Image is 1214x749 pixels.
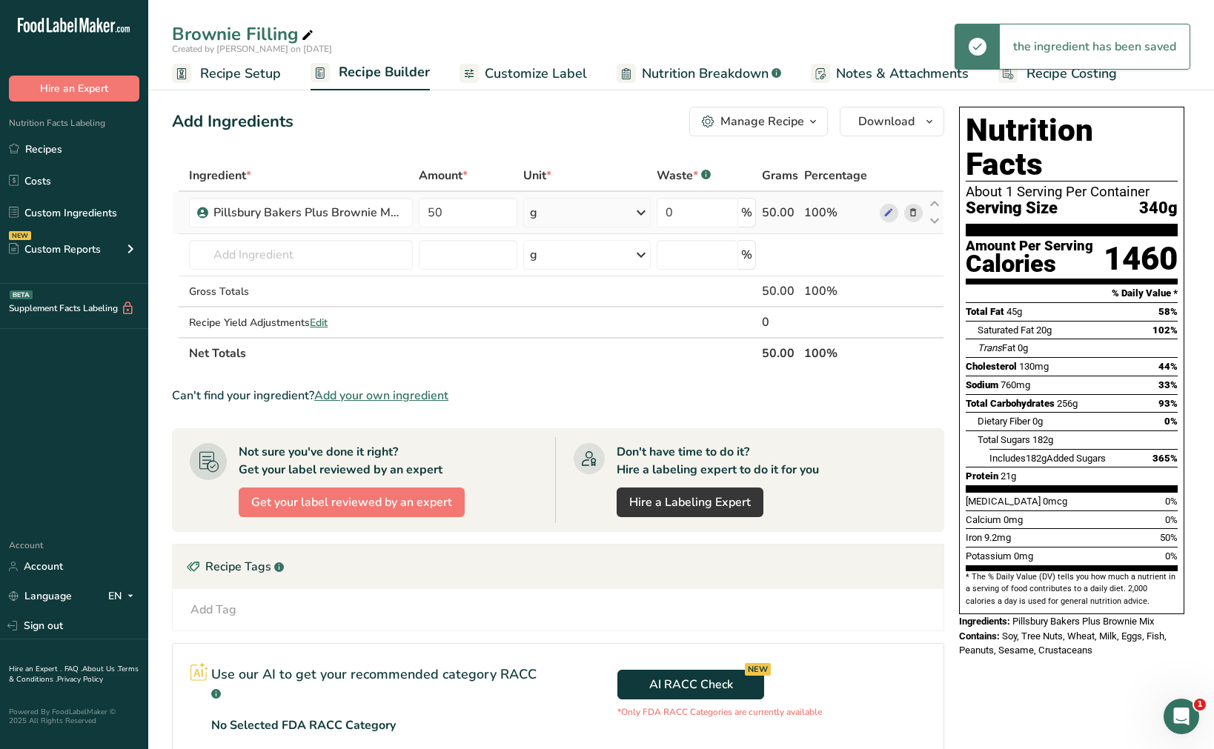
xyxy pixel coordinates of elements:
[10,290,33,299] div: BETA
[9,242,101,257] div: Custom Reports
[530,246,537,264] div: g
[172,57,281,90] a: Recipe Setup
[649,676,733,693] span: AI RACC Check
[9,583,72,609] a: Language
[657,167,711,184] div: Waste
[966,496,1041,507] span: [MEDICAL_DATA]
[836,64,969,84] span: Notes & Attachments
[966,284,1178,302] section: % Daily Value *
[966,253,1093,275] div: Calories
[1014,550,1033,562] span: 0mg
[978,342,1015,353] span: Fat
[1043,496,1067,507] span: 0mcg
[966,398,1055,409] span: Total Carbohydrates
[339,62,430,82] span: Recipe Builder
[1032,416,1043,427] span: 0g
[966,306,1004,317] span: Total Fat
[251,493,452,511] span: Get your label reviewed by an expert
[617,443,819,479] div: Don't have time to do it? Hire a labeling expert to do it for you
[1019,361,1049,372] span: 130mg
[840,107,944,136] button: Download
[1158,361,1178,372] span: 44%
[978,434,1030,445] span: Total Sugars
[1001,470,1016,482] span: 21g
[1001,379,1030,390] span: 760mg
[82,664,118,674] a: About Us .
[523,167,551,184] span: Unit
[978,324,1034,336] span: Saturated Fat
[172,110,293,134] div: Add Ingredients
[959,630,1000,642] span: Contains:
[720,113,804,130] div: Manage Recipe
[239,487,465,517] button: Get your label reviewed by an expert
[1032,434,1053,445] span: 182g
[966,550,1012,562] span: Potassium
[642,64,769,84] span: Nutrition Breakdown
[966,532,982,543] span: Iron
[1057,398,1078,409] span: 256g
[1036,324,1052,336] span: 20g
[1165,550,1178,562] span: 0%
[1158,398,1178,409] span: 93%
[998,57,1117,90] a: Recipe Costing
[801,337,877,368] th: 100%
[1152,324,1178,336] span: 102%
[966,184,1178,199] div: About 1 Serving Per Container
[419,167,468,184] span: Amount
[858,113,915,130] span: Download
[966,199,1058,218] span: Serving Size
[804,204,874,222] div: 100%
[1160,532,1178,543] span: 50%
[1018,342,1028,353] span: 0g
[1026,64,1117,84] span: Recipe Costing
[1194,699,1206,710] span: 1
[978,342,1002,353] i: Trans
[1164,699,1199,734] iframe: Intercom live chat
[189,315,413,330] div: Recipe Yield Adjustments
[959,616,1010,627] span: Ingredients:
[966,571,1178,607] section: * The % Daily Value (DV) tells you how much a nutrient in a serving of food contributes to a dail...
[1012,616,1155,627] span: Pillsbury Bakers Plus Brownie Mix
[966,470,998,482] span: Protein
[804,167,867,184] span: Percentage
[189,167,251,184] span: Ingredient
[211,716,396,734] p: No Selected FDA RACC Category
[1158,306,1178,317] span: 58%
[762,282,798,300] div: 50.00
[762,204,798,222] div: 50.00
[9,76,139,101] button: Hire an Expert
[485,64,587,84] span: Customize Label
[190,601,236,619] div: Add Tag
[762,313,798,331] div: 0
[617,705,822,719] p: *Only FDA RACC Categories are currently available
[9,664,62,674] a: Hire an Expert .
[310,316,328,330] span: Edit
[966,379,998,390] span: Sodium
[172,21,316,47] div: Brownie Filling
[989,453,1106,464] span: Includes Added Sugars
[1139,199,1178,218] span: 340g
[617,57,781,90] a: Nutrition Breakdown
[460,57,587,90] a: Customize Label
[108,587,139,605] div: EN
[213,204,399,222] div: Pillsbury Bakers Plus Brownie Mix
[617,487,763,517] a: Hire a Labeling Expert
[811,57,969,90] a: Notes & Attachments
[64,664,82,674] a: FAQ .
[1165,514,1178,525] span: 0%
[1004,514,1023,525] span: 0mg
[966,239,1093,253] div: Amount Per Serving
[959,630,1167,656] span: Soy, Tree Nuts, Wheat, Milk, Eggs, Fish, Peanuts, Sesame, Crustaceans
[1000,24,1190,69] div: the ingredient has been saved
[1152,453,1178,464] span: 365%
[314,387,448,405] span: Add your own ingredient
[1165,496,1178,507] span: 0%
[804,282,874,300] div: 100%
[745,663,771,676] div: NEW
[172,387,944,405] div: Can't find your ingredient?
[173,545,943,589] div: Recipe Tags
[617,670,764,699] button: AI RACC Check NEW
[689,107,828,136] button: Manage Recipe
[966,361,1017,372] span: Cholesterol
[978,416,1030,427] span: Dietary Fiber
